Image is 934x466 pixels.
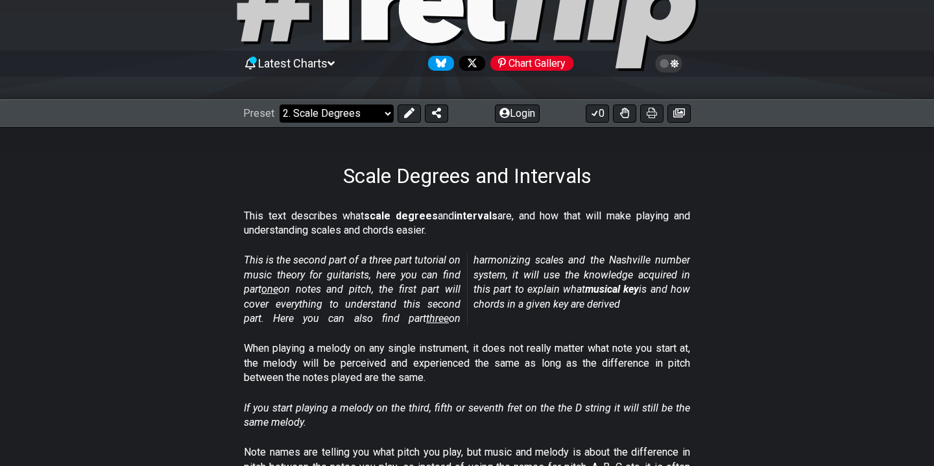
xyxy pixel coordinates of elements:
button: Login [495,104,540,123]
a: #fretflip at Pinterest [485,56,573,71]
a: Follow #fretflip at X [454,56,485,71]
strong: scale degrees [364,210,438,222]
button: 0 [586,104,609,123]
button: Create image [667,104,691,123]
button: Edit Preset [398,104,421,123]
h1: Scale Degrees and Intervals [343,164,592,188]
span: one [261,283,278,295]
p: When playing a melody on any single instrument, it does not really matter what note you start at,... [244,341,690,385]
button: Share Preset [425,104,448,123]
span: Latest Charts [258,56,328,70]
strong: intervals [454,210,497,222]
span: Toggle light / dark theme [662,58,677,69]
div: Chart Gallery [490,56,573,71]
button: Print [640,104,664,123]
span: Preset [243,107,274,119]
select: Preset [280,104,394,123]
strong: musical key [585,283,639,295]
p: This text describes what and are, and how that will make playing and understanding scales and cho... [244,209,690,238]
span: three [426,312,449,325]
button: Toggle Dexterity for all fretkits [613,104,636,123]
a: Follow #fretflip at Bluesky [423,56,454,71]
em: This is the second part of a three part tutorial on music theory for guitarists, here you can fin... [244,254,690,325]
em: If you start playing a melody on the third, fifth or seventh fret on the the D string it will sti... [244,402,690,428]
